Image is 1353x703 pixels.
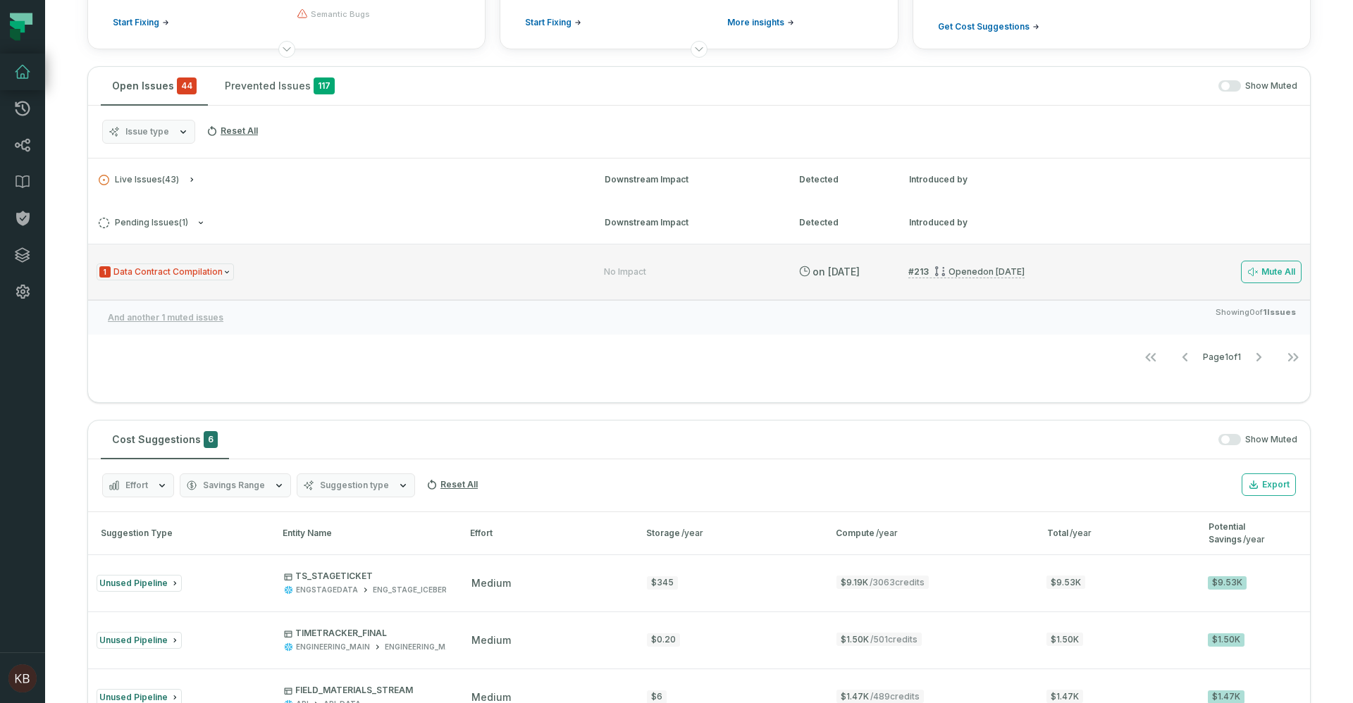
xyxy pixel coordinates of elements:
[102,120,195,144] button: Issue type
[938,21,1030,32] span: Get Cost Suggestions
[102,306,229,329] button: And another 1 muted issues
[605,173,774,186] div: Downstream Impact
[99,266,111,278] span: Severity
[1263,307,1296,317] strong: 1 Issues
[88,611,1310,668] button: Unused PipelineTIMETRACKER_FINALENGINEERING_MAINENGINEERING_MAIN_OUTPUTmedium$0.20$1.50K/501credi...
[99,175,179,185] span: Live Issues ( 43 )
[99,692,168,702] span: Unused Pipeline
[297,473,415,497] button: Suggestion type
[1070,528,1092,538] span: /year
[177,77,197,94] span: critical issues and errors combined
[1242,343,1275,371] button: Go to next page
[113,17,169,28] a: Start Fixing
[646,527,811,540] div: Storage
[1046,576,1085,589] span: $9.53K
[314,77,335,94] span: 117
[88,244,1310,374] div: Pending Issues(1)
[983,266,1025,277] relative-time: Aug 6, 2025, 2:03 PM CDT
[525,17,581,28] a: Start Fixing
[99,218,579,228] button: Pending Issues(1)
[1134,343,1310,371] ul: Page 1 of 1
[799,173,884,186] div: Detected
[101,421,229,459] button: Cost Suggestions
[421,473,483,496] button: Reset All
[352,80,1297,92] div: Show Muted
[471,691,511,703] span: medium
[8,664,37,692] img: avatar of Kennedy Bruce
[938,21,1039,32] a: Get Cost Suggestions
[97,263,234,281] span: Issue Type
[204,431,218,448] span: 6
[1276,343,1310,371] button: Go to last page
[836,576,929,589] span: $9.19K
[284,685,413,696] p: FIELD_MATERIALS_STREAM
[909,216,1036,229] div: Introduced by
[320,480,389,491] span: Suggestion type
[101,67,208,105] button: Open Issues
[1046,633,1083,646] span: $1.50K
[876,528,898,538] span: /year
[1241,261,1302,283] button: Mute All
[727,17,794,28] a: More insights
[373,585,452,595] div: ENG_STAGE_ICEBERG
[525,17,572,28] span: Start Fixing
[647,576,678,590] div: $345
[125,126,169,137] span: Issue type
[1208,576,1247,590] div: $9.53K
[296,585,358,595] div: ENGSTAGEDATA
[125,480,148,491] span: Effort
[88,343,1310,371] nav: pagination
[99,218,188,228] span: Pending Issues ( 1 )
[870,577,925,587] span: / 3063 credits
[113,17,159,28] span: Start Fixing
[284,571,452,582] p: TS_STAGETICKET
[836,633,922,646] span: $1.50K
[99,578,168,588] span: Unused Pipeline
[836,527,1022,540] div: Compute
[201,120,264,142] button: Reset All
[1134,343,1168,371] button: Go to first page
[870,634,918,645] span: / 501 credits
[836,690,924,703] span: $1.47K
[102,473,174,497] button: Effort
[1243,534,1265,545] span: /year
[180,473,291,497] button: Savings Range
[605,216,774,229] div: Downstream Impact
[296,642,370,652] div: ENGINEERING_MAIN
[934,266,1025,277] div: Opened
[1168,343,1202,371] button: Go to previous page
[813,266,860,278] relative-time: Aug 6, 2025, 4:52 PM CDT
[99,635,168,645] span: Unused Pipeline
[727,17,784,28] span: More insights
[311,8,370,20] span: semantic bugs
[604,266,646,278] div: No Impact
[1046,690,1083,703] span: $1.47K
[1216,306,1296,329] span: Showing 0 of
[284,628,495,639] p: TIMETRACKER_FINAL
[214,67,346,105] button: Prevented Issues
[235,434,1297,446] div: Show Muted
[1242,473,1296,496] button: Export
[908,266,1025,278] a: #213Opened[DATE] 2:03:31 PM
[471,634,511,646] span: medium
[681,528,703,538] span: /year
[385,642,495,652] div: ENGINEERING_MAIN_OUTPUT
[88,554,1310,611] button: Unused PipelineTS_STAGETICKETENGSTAGEDATAENG_STAGE_ICEBERGmedium$345$9.19K/3063credits$9.53K$9.53K
[99,175,579,185] button: Live Issues(43)
[283,527,445,540] div: Entity Name
[1047,527,1184,540] div: Total
[203,480,265,491] span: Savings Range
[1209,521,1303,546] div: Potential Savings
[870,691,920,702] span: / 489 credits
[799,216,884,229] div: Detected
[471,577,511,589] span: medium
[909,173,1036,186] div: Introduced by
[1208,633,1244,647] div: $1.50K
[647,633,680,647] div: $0.20
[470,527,621,540] div: Effort
[95,527,257,540] div: Suggestion Type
